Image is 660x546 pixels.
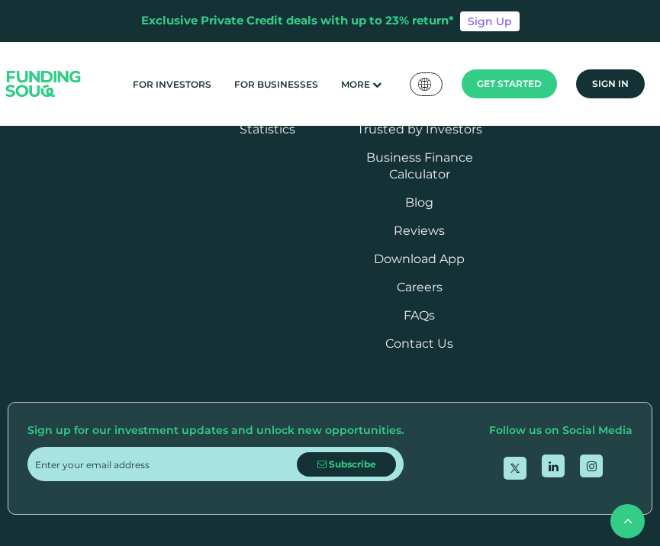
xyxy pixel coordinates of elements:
a: open Instagram [580,454,603,477]
a: Reviews [394,223,445,238]
input: Enter your email address [35,447,297,481]
a: Trusted by Investors [357,122,482,136]
a: open Linkedin [542,454,565,477]
span: Careers [397,280,443,294]
a: Sign Up [460,11,520,31]
a: Business Finance Calculator [366,150,473,181]
div: Exclusive Private Credit deals with up to 23% return* [141,12,454,30]
div: Follow us on Social Media [489,422,633,440]
span: Subscribe [329,458,376,470]
a: Blog [405,195,433,210]
span: More [341,79,370,90]
img: twitter [510,464,520,473]
span: Sign in [592,78,629,89]
a: Sign in [576,69,645,98]
a: Download App [374,252,465,266]
a: FAQs [404,308,435,323]
a: Contact Us [385,336,453,351]
button: Subscribe [297,452,396,477]
span: Get started [477,78,542,89]
a: Statistics [240,122,295,136]
button: back [610,504,645,538]
div: Sign up for our investment updates and unlock new opportunities. [27,422,404,440]
a: For Businesses [230,72,322,97]
img: SA Flag [418,78,432,91]
a: open Twitter [504,457,526,480]
a: For Investors [129,72,215,97]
